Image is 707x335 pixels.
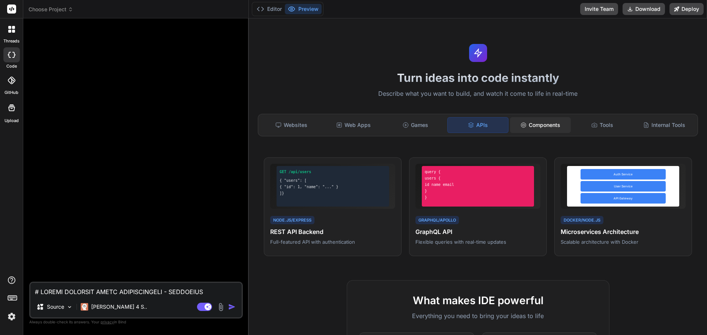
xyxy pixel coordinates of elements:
p: [PERSON_NAME] 4 S.. [91,303,147,311]
div: ]} [280,190,386,196]
button: Editor [254,4,285,14]
div: } [425,195,531,200]
label: GitHub [5,89,18,96]
img: Pick Models [66,304,73,310]
div: Docker/Node.js [561,216,603,225]
div: { "users": [ [280,178,386,183]
label: threads [3,38,20,44]
p: Source [47,303,64,311]
button: Deploy [669,3,704,15]
h4: Microservices Architecture [561,227,686,236]
p: Everything you need to bring your ideas to life [359,311,597,320]
div: GET /api/users [280,169,386,175]
div: id name email [425,182,531,187]
span: Choose Project [29,6,73,13]
div: Websites [261,117,322,133]
p: Full-featured API with authentication [270,238,395,245]
div: } [425,188,531,194]
div: query { [425,169,531,175]
div: Web Apps [323,117,384,133]
div: Internal Tools [634,117,695,133]
label: Upload [5,118,19,124]
img: icon [228,303,236,311]
h1: Turn ideas into code instantly [253,71,702,85]
div: Components [510,117,570,133]
button: Preview [285,4,322,14]
div: Auth Service [581,169,666,180]
div: users { [425,175,531,181]
div: User Service [581,181,666,192]
h4: GraphQL API [415,227,540,236]
span: privacy [101,320,114,324]
img: attachment [217,303,225,311]
h4: REST API Backend [270,227,395,236]
p: Flexible queries with real-time updates [415,238,540,245]
div: Node.js/Express [270,216,314,225]
div: Tools [572,117,633,133]
img: settings [5,310,18,323]
p: Always double-check its answers. Your in Bind [29,318,243,326]
p: Scalable architecture with Docker [561,238,686,245]
p: Describe what you want to build, and watch it come to life in real-time [253,89,702,99]
button: Download [623,3,665,15]
div: APIs [447,117,508,133]
img: Claude 4 Sonnet [81,303,88,311]
div: GraphQL/Apollo [415,216,459,225]
button: Invite Team [580,3,618,15]
div: { "id": 1, "name": "..." } [280,184,386,190]
div: API Gateway [581,193,666,204]
div: Games [385,117,446,133]
label: code [6,63,17,69]
h2: What makes IDE powerful [359,293,597,308]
